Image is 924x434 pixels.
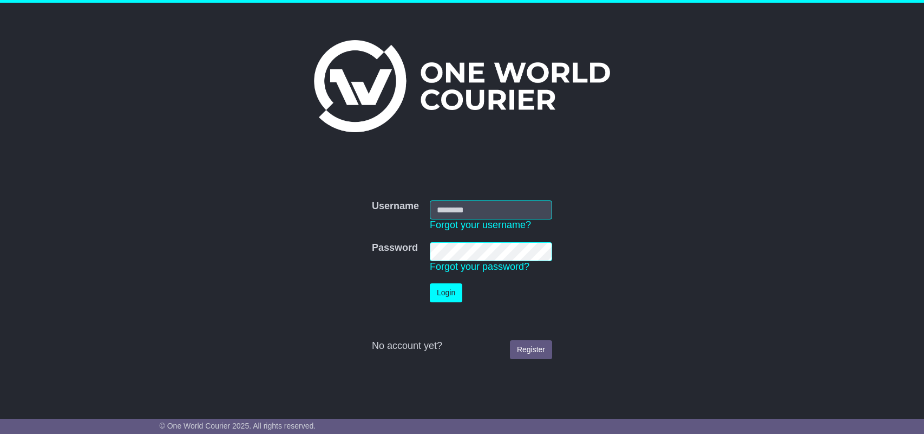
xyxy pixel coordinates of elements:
[510,340,552,359] a: Register
[160,422,316,430] span: © One World Courier 2025. All rights reserved.
[430,219,531,230] a: Forgot your username?
[372,340,552,352] div: No account yet?
[372,242,418,254] label: Password
[372,200,419,212] label: Username
[430,261,529,272] a: Forgot your password?
[314,40,610,132] img: One World
[430,283,462,302] button: Login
